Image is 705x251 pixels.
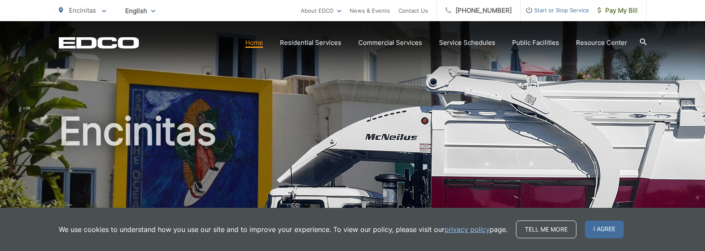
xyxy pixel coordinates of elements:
[301,6,341,16] a: About EDCO
[280,38,341,48] a: Residential Services
[512,38,559,48] a: Public Facilities
[576,38,627,48] a: Resource Center
[585,221,624,238] span: I agree
[439,38,495,48] a: Service Schedules
[516,221,576,238] a: Tell me more
[444,224,490,234] a: privacy policy
[59,224,507,234] p: We use cookies to understand how you use our site and to improve your experience. To view our pol...
[245,38,263,48] a: Home
[398,6,428,16] a: Contact Us
[59,37,139,49] a: EDCD logo. Return to the homepage.
[598,6,638,16] span: Pay My Bill
[358,38,422,48] a: Commercial Services
[350,6,390,16] a: News & Events
[69,6,96,14] span: Encinitas
[119,3,162,18] span: English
